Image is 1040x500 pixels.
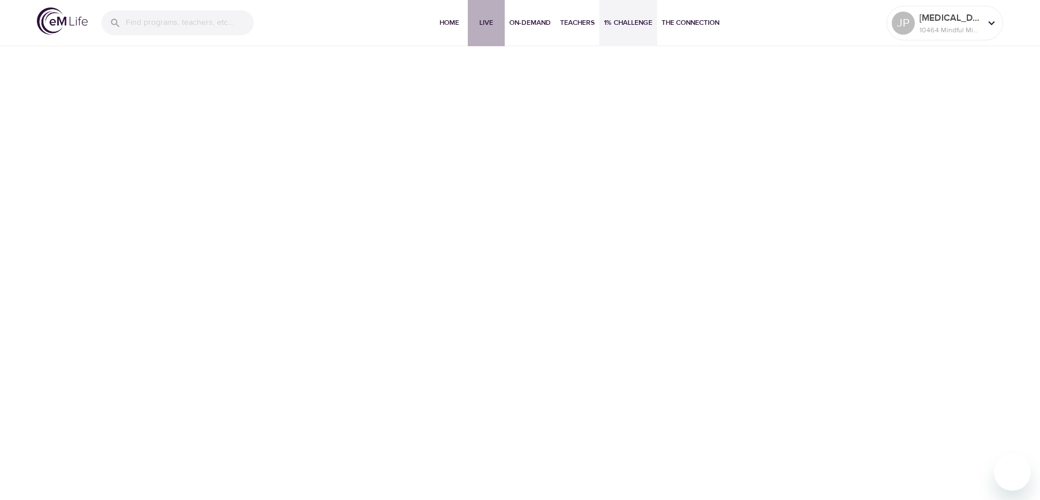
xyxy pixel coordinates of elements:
[994,454,1031,491] iframe: Button to launch messaging window
[435,17,463,29] span: Home
[919,25,981,35] p: 10464 Mindful Minutes
[662,17,719,29] span: The Connection
[126,10,254,35] input: Find programs, teachers, etc...
[37,8,88,35] img: logo
[604,17,652,29] span: 1% Challenge
[892,12,915,35] div: JP
[472,17,500,29] span: Live
[509,17,551,29] span: On-Demand
[919,11,981,25] p: [MEDICAL_DATA]
[560,17,595,29] span: Teachers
